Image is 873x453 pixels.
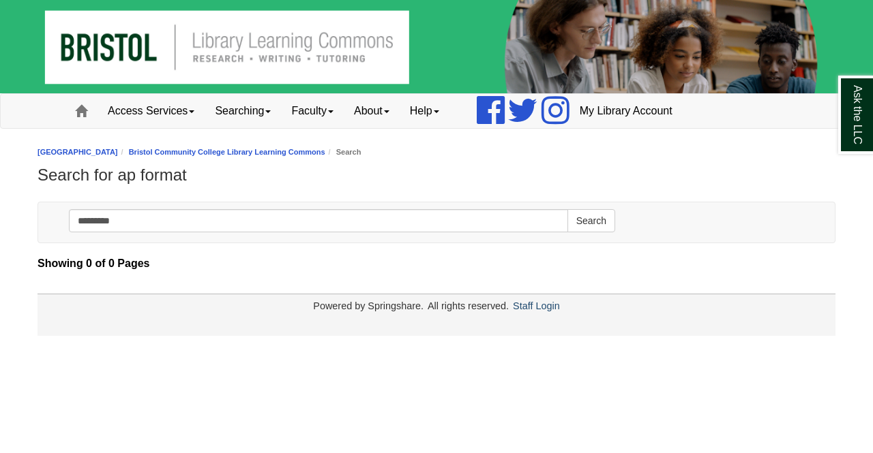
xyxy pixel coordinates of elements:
[344,94,400,128] a: About
[98,94,205,128] a: Access Services
[513,300,560,311] a: Staff Login
[311,300,426,311] div: Powered by Springshare.
[400,94,449,128] a: Help
[129,148,325,156] a: Bristol Community College Library Learning Commons
[38,254,835,273] strong: Showing 0 of 0 Pages
[281,94,344,128] a: Faculty
[426,300,511,311] div: All rights reserved.
[38,166,835,185] h1: Search for ap format
[569,94,683,128] a: My Library Account
[38,146,835,159] nav: breadcrumb
[567,209,615,232] button: Search
[325,146,361,159] li: Search
[205,94,281,128] a: Searching
[38,148,118,156] a: [GEOGRAPHIC_DATA]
